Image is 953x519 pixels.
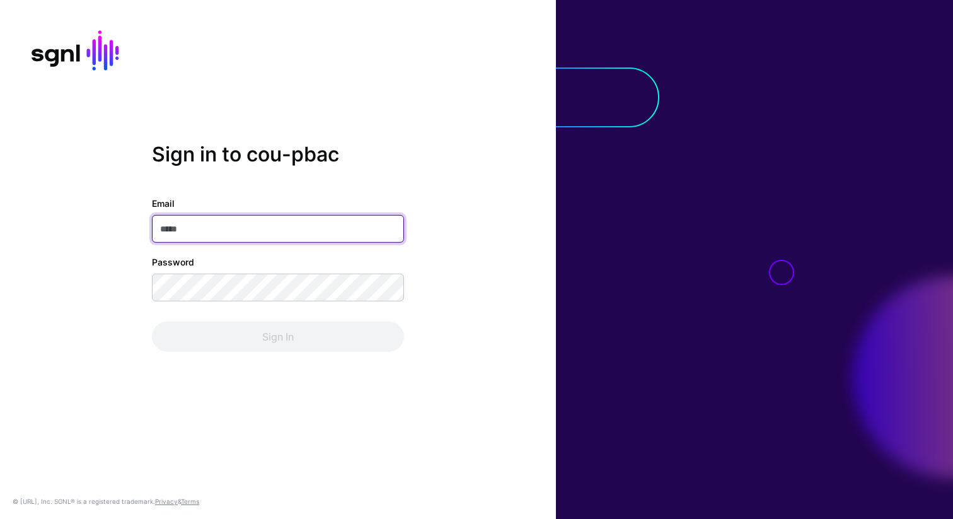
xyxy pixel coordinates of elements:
[13,496,199,506] div: © [URL], Inc. SGNL® is a registered trademark. &
[152,255,194,269] label: Password
[152,142,404,166] h2: Sign in to cou-pbac
[155,498,178,505] a: Privacy
[152,197,175,210] label: Email
[181,498,199,505] a: Terms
